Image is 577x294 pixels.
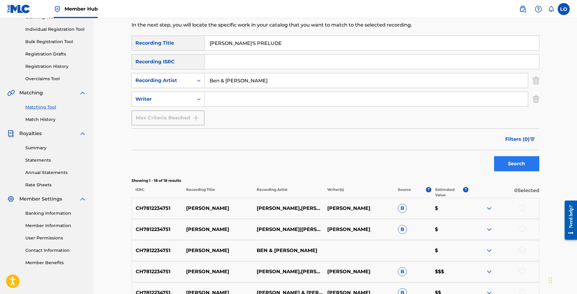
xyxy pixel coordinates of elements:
[398,187,411,198] p: Source
[132,205,182,212] p: CH7812234751
[435,187,463,198] p: Estimated Value
[25,63,86,70] a: Registration History
[132,21,445,29] p: In the next step, you will locate the specific work in your catalog that you want to match to the...
[505,136,530,143] span: Filters ( 0 )
[323,205,394,212] p: [PERSON_NAME]
[7,89,15,96] img: Matching
[25,26,86,33] a: Individual Registration Tool
[426,187,431,192] span: ?
[25,223,86,229] a: Member Information
[323,187,394,198] p: Writer(s)
[19,89,43,96] span: Matching
[486,247,493,254] img: expand
[25,247,86,254] a: Contact Information
[54,5,61,13] img: Top Rightsholder
[132,247,182,254] p: CH7812234751
[530,138,535,141] img: filter
[7,5,30,13] img: MLC Logo
[132,226,182,233] p: CH7812234751
[182,205,253,212] p: [PERSON_NAME]
[25,76,86,82] a: Overclaims Tool
[182,226,253,233] p: [PERSON_NAME]
[533,73,539,88] img: Delete Criterion
[79,130,86,137] img: expand
[25,235,86,241] a: User Permissions
[468,187,539,198] p: 0 Selected
[65,5,98,12] span: Member Hub
[502,132,539,147] button: Filters (0)
[486,226,493,233] img: expand
[25,260,86,266] a: Member Benefits
[182,247,253,254] p: [PERSON_NAME]
[19,195,62,203] span: Member Settings
[132,36,539,174] form: Search Form
[253,226,323,233] p: [PERSON_NAME]|[PERSON_NAME] & [PERSON_NAME]
[7,195,14,203] img: Member Settings
[25,104,86,110] a: Matching Tool
[135,96,190,103] div: Writer
[535,5,542,13] img: help
[558,3,570,15] div: User Menu
[519,5,526,13] img: search
[431,226,468,233] p: $
[323,226,394,233] p: [PERSON_NAME]
[253,247,323,254] p: BEN & [PERSON_NAME]
[398,204,407,213] span: B
[25,39,86,45] a: Bulk Registration Tool
[547,265,577,294] iframe: Chat Widget
[79,89,86,96] img: expand
[532,3,544,15] div: Help
[7,130,14,137] img: Royalties
[25,210,86,217] a: Banking Information
[486,268,493,275] img: expand
[323,268,394,275] p: [PERSON_NAME]
[398,267,407,276] span: B
[549,271,552,289] div: Drag
[79,195,86,203] img: expand
[253,187,323,198] p: Recording Artist
[25,169,86,176] a: Annual Statements
[135,77,190,84] div: Recording Artist
[182,187,252,198] p: Recording Title
[431,247,468,254] p: $
[253,268,323,275] p: [PERSON_NAME],[PERSON_NAME] & [PERSON_NAME]
[431,268,468,275] p: $$$
[431,205,468,212] p: $
[494,156,539,171] button: Search
[486,205,493,212] img: expand
[182,268,253,275] p: [PERSON_NAME]
[19,130,42,137] span: Royalties
[25,157,86,163] a: Statements
[560,195,577,245] iframe: Resource Center
[533,92,539,107] img: Delete Criterion
[463,187,468,192] span: ?
[25,145,86,151] a: Summary
[253,205,323,212] p: [PERSON_NAME],[PERSON_NAME] & [PERSON_NAME]
[548,6,554,12] div: Notifications
[517,3,529,15] a: Public Search
[25,116,86,123] a: Match History
[132,187,182,198] p: ISRC
[132,268,182,275] p: CH7812234751
[398,225,407,234] span: B
[132,178,539,183] p: Showing 1 - 18 of 18 results
[25,182,86,188] a: Rate Sheets
[25,51,86,57] a: Registration Drafts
